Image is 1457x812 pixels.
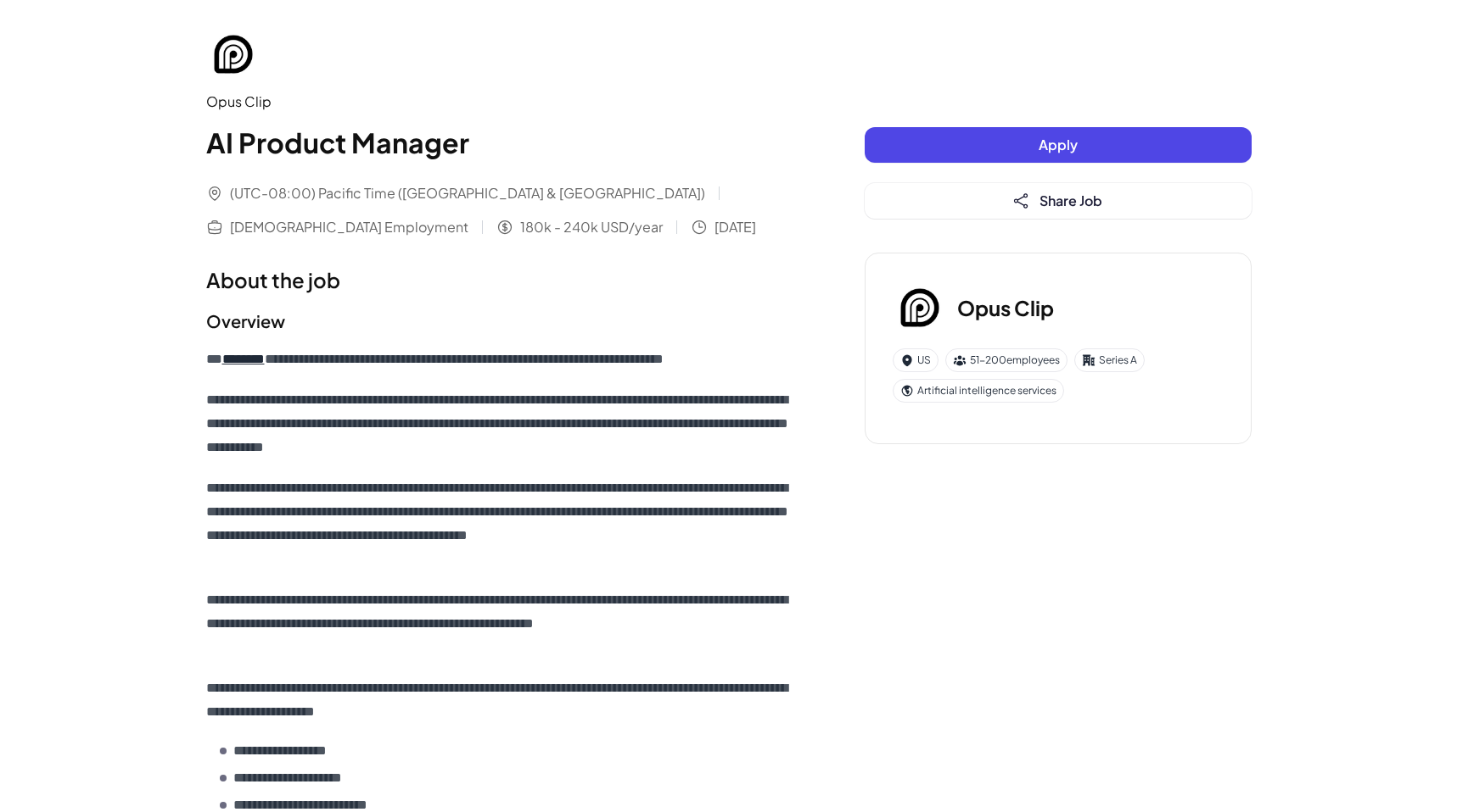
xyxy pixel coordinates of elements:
[893,281,947,335] img: Op
[714,217,756,237] span: [DATE]
[206,27,261,81] img: Op
[957,292,1054,323] h3: Opus Clip
[1039,136,1078,153] span: Apply
[520,217,663,237] span: 180k - 240k USD/year
[893,348,939,372] div: US
[865,183,1252,219] button: Share Job
[206,264,797,295] h1: About the job
[893,379,1064,403] div: Artificial intelligence services
[945,348,1068,372] div: 51-200 employees
[206,309,797,334] h2: Overview
[1074,348,1145,372] div: Series A
[1040,192,1102,209] span: Share Job
[230,217,468,237] span: [DEMOGRAPHIC_DATA] Employment
[206,122,797,163] h1: AI Product Manager
[865,127,1252,163] button: Apply
[206,92,797,112] div: Opus Clip
[230,183,705,203] span: (UTC-08:00) Pacific Time ([GEOGRAPHIC_DATA] & [GEOGRAPHIC_DATA])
